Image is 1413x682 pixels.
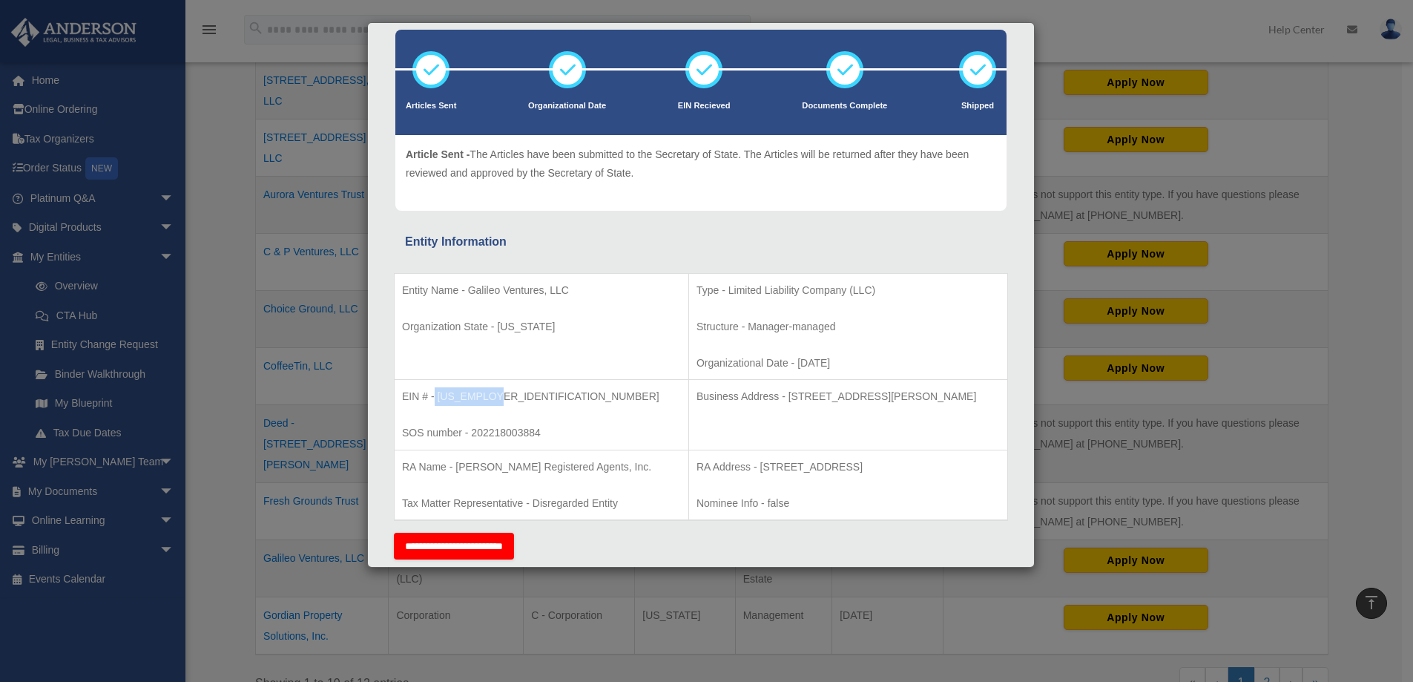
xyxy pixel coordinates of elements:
span: Article Sent - [406,148,470,160]
p: Shipped [959,99,996,114]
p: Organizational Date [528,99,606,114]
p: Entity Name - Galileo Ventures, LLC [402,281,681,300]
p: SOS number - 202218003884 [402,424,681,442]
p: RA Name - [PERSON_NAME] Registered Agents, Inc. [402,458,681,476]
p: Structure - Manager-managed [696,318,1000,336]
p: Nominee Info - false [696,494,1000,513]
p: Documents Complete [802,99,887,114]
p: Organization State - [US_STATE] [402,318,681,336]
p: Type - Limited Liability Company (LLC) [696,281,1000,300]
p: EIN Recieved [678,99,731,114]
p: The Articles have been submitted to the Secretary of State. The Articles will be returned after t... [406,145,996,182]
p: Tax Matter Representative - Disregarded Entity [402,494,681,513]
p: RA Address - [STREET_ADDRESS] [696,458,1000,476]
p: EIN # - [US_EMPLOYER_IDENTIFICATION_NUMBER] [402,387,681,406]
p: Organizational Date - [DATE] [696,354,1000,373]
p: Articles Sent [406,99,456,114]
p: Business Address - [STREET_ADDRESS][PERSON_NAME] [696,387,1000,406]
div: Entity Information [405,232,997,252]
